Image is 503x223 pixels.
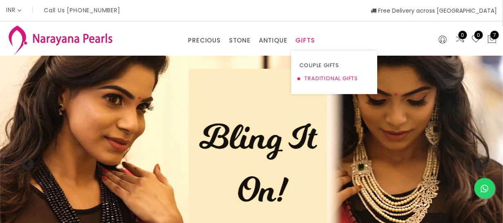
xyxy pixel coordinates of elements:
[474,158,483,166] button: Next
[487,34,497,45] button: 7
[20,158,29,166] button: Previous
[471,34,481,45] a: 0
[455,34,465,45] a: 0
[371,7,497,15] span: Free Delivery across [GEOGRAPHIC_DATA]
[474,31,483,39] span: 0
[44,7,120,13] p: Call Us [PHONE_NUMBER]
[458,31,467,39] span: 0
[188,34,220,47] a: PRECIOUS
[490,31,499,39] span: 7
[295,34,315,47] a: GIFTS
[299,59,369,72] a: COUPLE GIFTS
[259,34,288,47] a: ANTIQUE
[229,34,251,47] a: STONE
[299,72,369,85] a: TRADITIONAL GIFTS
